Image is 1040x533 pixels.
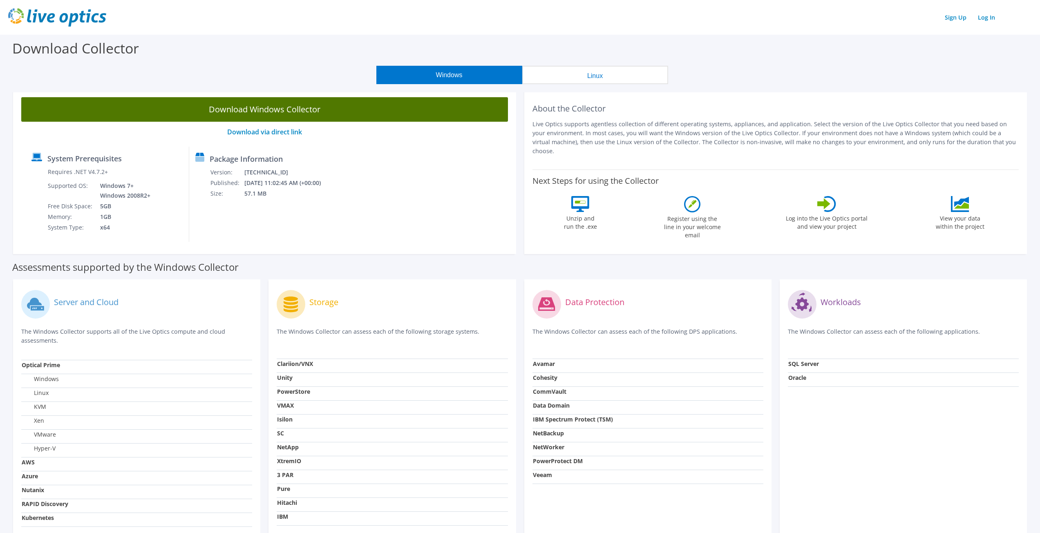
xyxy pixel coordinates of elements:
[788,374,806,381] strong: Oracle
[533,429,564,437] strong: NetBackup
[565,298,624,306] label: Data Protection
[532,176,659,186] label: Next Steps for using the Collector
[12,263,239,271] label: Assessments supported by the Windows Collector
[277,401,294,409] strong: VMAX
[47,181,94,201] td: Supported OS:
[533,443,564,451] strong: NetWorker
[22,361,60,369] strong: Optical Prime
[244,167,332,178] td: [TECHNICAL_ID]
[210,167,244,178] td: Version:
[376,66,522,84] button: Windows
[532,120,1019,156] p: Live Optics supports agentless collection of different operating systems, appliances, and applica...
[54,298,119,306] label: Server and Cloud
[94,212,152,222] td: 1GB
[47,222,94,233] td: System Type:
[8,8,106,27] img: live_optics_svg.svg
[210,155,283,163] label: Package Information
[821,298,861,306] label: Workloads
[974,11,999,23] a: Log In
[47,154,122,163] label: System Prerequisites
[22,430,56,439] label: VMware
[522,66,668,84] button: Linux
[22,417,44,425] label: Xen
[94,201,152,212] td: 5GB
[22,500,68,508] strong: RAPID Discovery
[277,485,290,493] strong: Pure
[277,513,288,520] strong: IBM
[662,212,723,239] label: Register using the line in your welcome email
[533,415,613,423] strong: IBM Spectrum Protect (TSM)
[788,360,819,368] strong: SQL Server
[277,388,310,395] strong: PowerStore
[532,327,763,344] p: The Windows Collector can assess each of the following DPS applications.
[788,327,1019,344] p: The Windows Collector can assess each of the following applications.
[21,97,508,122] a: Download Windows Collector
[47,212,94,222] td: Memory:
[533,388,566,395] strong: CommVault
[21,327,252,345] p: The Windows Collector supports all of the Live Optics compute and cloud assessments.
[533,360,555,368] strong: Avamar
[533,471,552,479] strong: Veeam
[277,429,284,437] strong: SC
[47,201,94,212] td: Free Disk Space:
[532,104,1019,114] h2: About the Collector
[210,188,244,199] td: Size:
[930,212,989,231] label: View your data within the project
[94,181,152,201] td: Windows 7+ Windows 2008R2+
[277,457,301,465] strong: XtremIO
[277,471,293,479] strong: 3 PAR
[22,472,38,480] strong: Azure
[22,458,35,466] strong: AWS
[22,403,46,411] label: KVM
[227,127,302,136] a: Download via direct link
[94,222,152,233] td: x64
[785,212,868,231] label: Log into the Live Optics portal and view your project
[244,178,332,188] td: [DATE] 11:02:45 AM (+00:00)
[22,375,59,383] label: Windows
[533,401,570,409] strong: Data Domain
[22,486,44,494] strong: Nutanix
[277,360,313,368] strong: Clariion/VNX
[277,327,508,344] p: The Windows Collector can assess each of the following storage systems.
[533,374,557,381] strong: Cohesity
[309,298,338,306] label: Storage
[12,39,139,58] label: Download Collector
[48,168,108,176] label: Requires .NET V4.7.2+
[277,443,299,451] strong: NetApp
[210,178,244,188] td: Published:
[22,389,49,397] label: Linux
[941,11,971,23] a: Sign Up
[22,514,54,522] strong: Kubernetes
[277,374,293,381] strong: Unity
[561,212,599,231] label: Unzip and run the .exe
[244,188,332,199] td: 57.1 MB
[533,457,583,465] strong: PowerProtect DM
[22,444,56,453] label: Hyper-V
[277,415,293,423] strong: Isilon
[277,499,297,506] strong: Hitachi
